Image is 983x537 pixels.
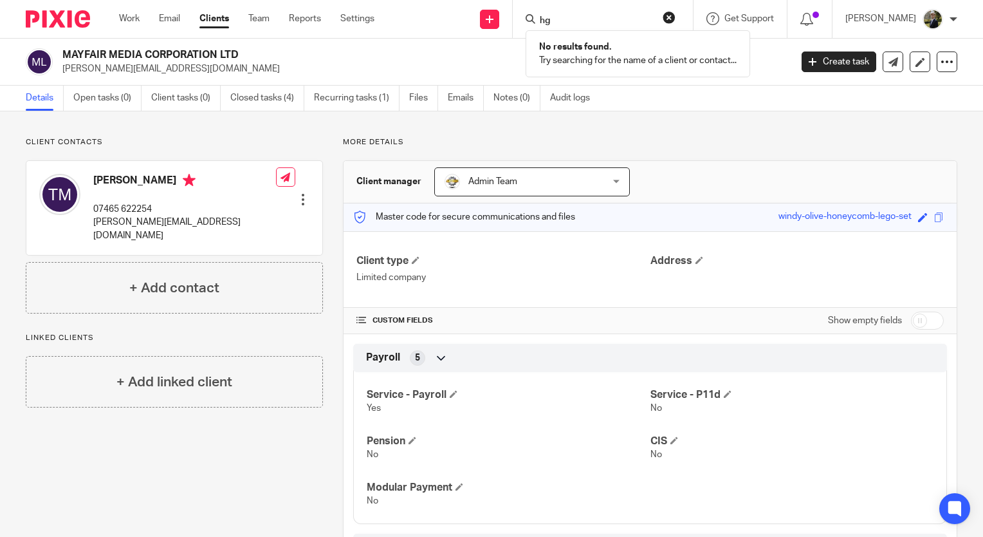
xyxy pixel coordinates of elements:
span: Yes [367,404,381,413]
a: Team [248,12,270,25]
img: svg%3E [26,48,53,75]
h4: + Add linked client [116,372,232,392]
a: Audit logs [550,86,600,111]
a: Work [119,12,140,25]
img: ACCOUNTING4EVERYTHING-9.jpg [923,9,943,30]
a: Reports [289,12,321,25]
p: Master code for secure communications and files [353,211,575,223]
span: No [650,450,662,459]
h4: CIS [650,435,933,448]
span: No [367,496,378,505]
span: Get Support [724,14,774,23]
a: Closed tasks (4) [230,86,304,111]
h4: Address [650,254,944,268]
p: More details [343,137,957,147]
a: Notes (0) [493,86,540,111]
p: [PERSON_NAME][EMAIL_ADDRESS][DOMAIN_NAME] [93,216,276,242]
a: Email [159,12,180,25]
i: Primary [183,174,196,187]
h4: Pension [367,435,650,448]
p: [PERSON_NAME] [845,12,916,25]
a: Recurring tasks (1) [314,86,400,111]
p: Client contacts [26,137,323,147]
span: Admin Team [468,177,517,186]
img: 1000002125.jpg [445,174,460,189]
img: svg%3E [39,174,80,215]
h4: CUSTOM FIELDS [356,316,650,326]
h4: [PERSON_NAME] [93,174,276,190]
h4: Client type [356,254,650,268]
p: Limited company [356,271,650,284]
h3: Client manager [356,175,421,188]
h4: Service - P11d [650,388,933,402]
input: Search [538,15,654,27]
span: No [367,450,378,459]
a: Client tasks (0) [151,86,221,111]
a: Create task [802,52,876,72]
a: Details [26,86,64,111]
button: Clear [663,11,675,24]
h4: Service - Payroll [367,388,650,402]
a: Files [409,86,438,111]
span: No [650,404,662,413]
a: Emails [448,86,484,111]
a: Clients [199,12,229,25]
p: 07465 622254 [93,203,276,216]
a: Settings [340,12,374,25]
p: Linked clients [26,333,323,343]
img: Pixie [26,10,90,28]
label: Show empty fields [828,314,902,327]
h2: MAYFAIR MEDIA CORPORATION LTD [62,48,638,62]
a: Open tasks (0) [73,86,142,111]
h4: + Add contact [129,278,219,298]
div: windy-olive-honeycomb-lego-set [778,210,912,225]
p: [PERSON_NAME][EMAIL_ADDRESS][DOMAIN_NAME] [62,62,782,75]
span: Payroll [366,351,400,364]
span: 5 [415,352,420,364]
h4: Modular Payment [367,481,650,495]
